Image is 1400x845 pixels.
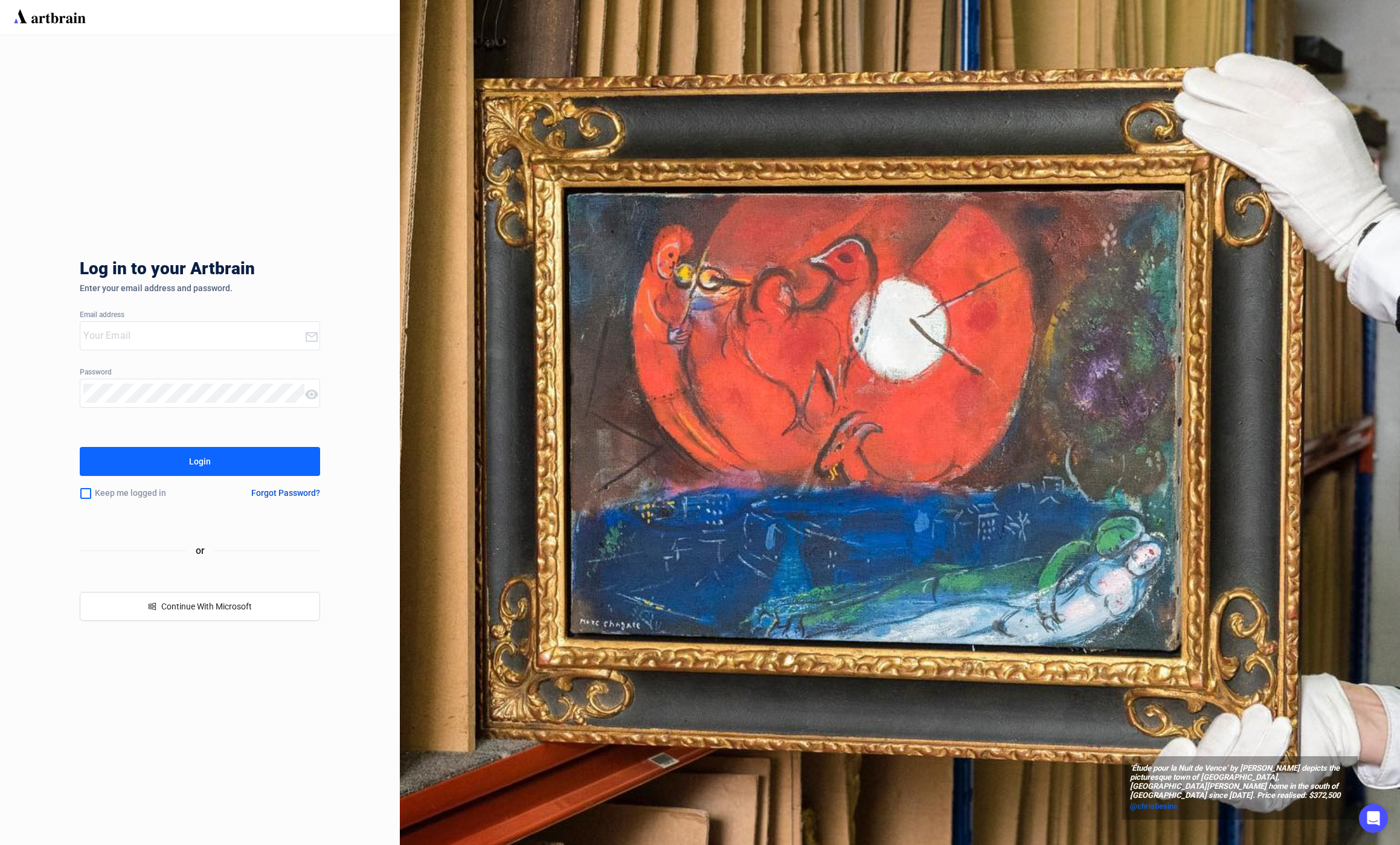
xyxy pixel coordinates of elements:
[1359,804,1388,833] div: Open Intercom Messenger
[1130,802,1178,811] span: @christiesinc
[80,481,212,506] div: Keep me logged in
[161,602,252,611] span: Continue With Microsoft
[251,488,320,498] div: Forgot Password?
[80,283,319,293] div: Enter your email address and password.
[189,452,211,471] div: Login
[148,602,156,611] span: windows
[83,326,304,345] input: Your Email
[1130,800,1350,812] a: @christiesinc
[1130,764,1350,800] span: ‘Étude pour la Nuit de Vence’ by [PERSON_NAME] depicts the picturesque town of [GEOGRAPHIC_DATA],...
[80,259,442,283] div: Log in to your Artbrain
[80,311,319,320] div: Email address
[80,368,319,377] div: Password
[80,592,319,621] button: windowsContinue With Microsoft
[80,447,319,476] button: Login
[186,543,214,558] span: or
